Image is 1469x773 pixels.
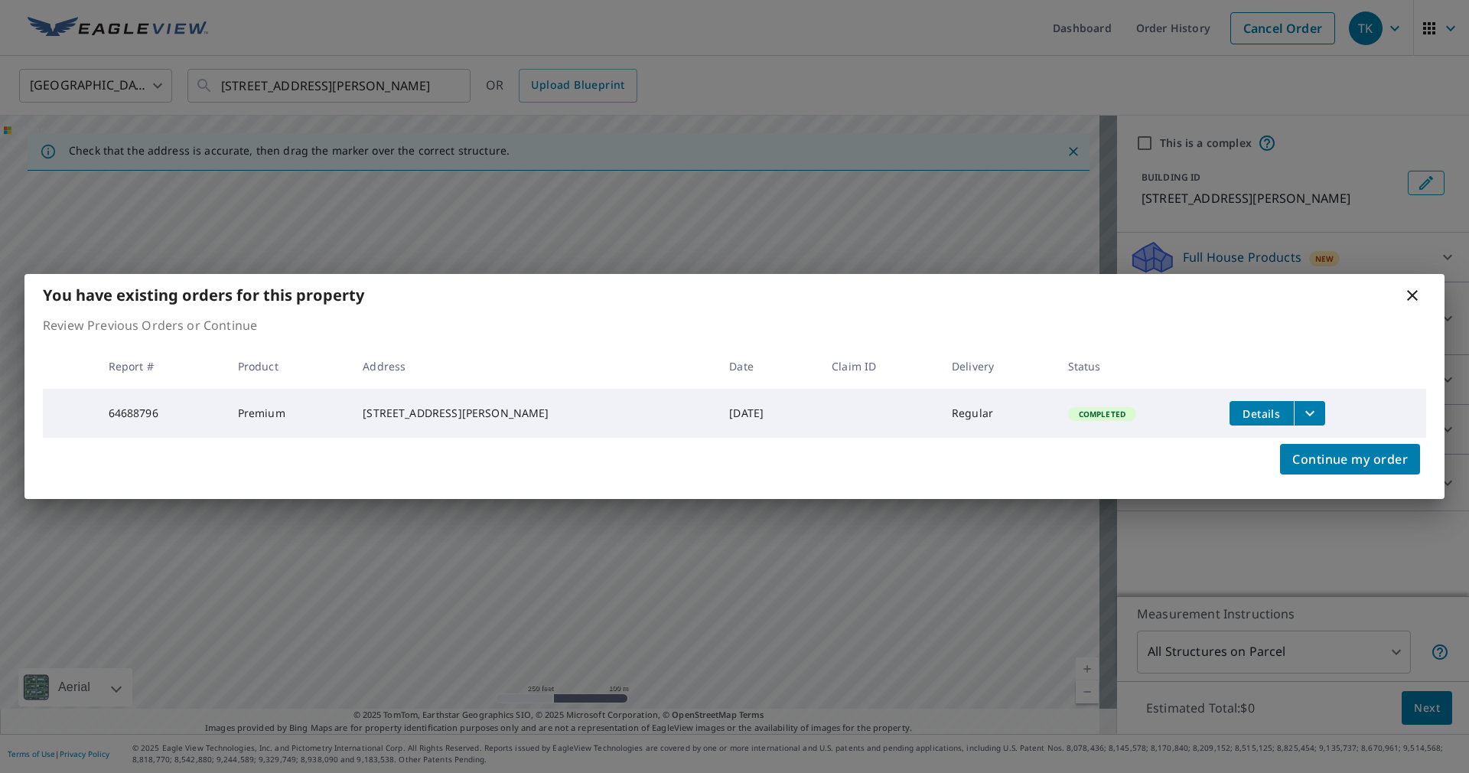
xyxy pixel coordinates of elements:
[1056,344,1217,389] th: Status
[43,285,364,305] b: You have existing orders for this property
[1070,409,1135,419] span: Completed
[226,389,351,438] td: Premium
[1239,406,1285,421] span: Details
[717,344,819,389] th: Date
[940,389,1056,438] td: Regular
[226,344,351,389] th: Product
[96,389,226,438] td: 64688796
[1294,401,1325,426] button: filesDropdownBtn-64688796
[1292,448,1408,470] span: Continue my order
[717,389,819,438] td: [DATE]
[1280,444,1420,475] button: Continue my order
[350,344,717,389] th: Address
[363,406,705,421] div: [STREET_ADDRESS][PERSON_NAME]
[96,344,226,389] th: Report #
[43,316,1426,334] p: Review Previous Orders or Continue
[819,344,940,389] th: Claim ID
[1230,401,1294,426] button: detailsBtn-64688796
[940,344,1056,389] th: Delivery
